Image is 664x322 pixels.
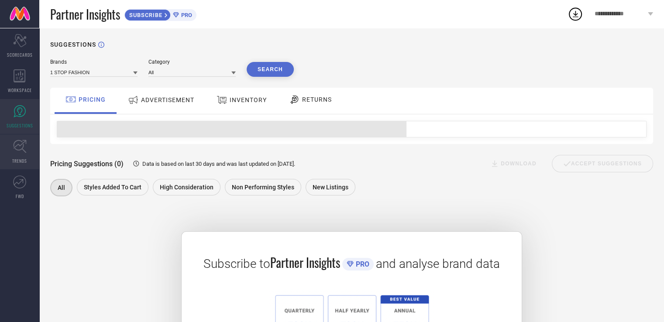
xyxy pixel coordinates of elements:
[58,184,65,191] span: All
[354,260,369,268] span: PRO
[79,96,106,103] span: PRICING
[141,96,194,103] span: ADVERTISEMENT
[232,184,294,191] span: Non Performing Styles
[247,62,294,77] button: Search
[7,122,33,129] span: SUGGESTIONS
[160,184,213,191] span: High Consideration
[376,257,500,271] span: and analyse brand data
[84,184,141,191] span: Styles Added To Cart
[568,6,583,22] div: Open download list
[50,41,96,48] h1: SUGGESTIONS
[7,51,33,58] span: SCORECARDS
[50,160,124,168] span: Pricing Suggestions (0)
[203,257,270,271] span: Subscribe to
[313,184,348,191] span: New Listings
[552,155,653,172] div: Accept Suggestions
[124,7,196,21] a: SUBSCRIBEPRO
[125,12,165,18] span: SUBSCRIBE
[148,59,236,65] div: Category
[16,193,24,199] span: FWD
[8,87,32,93] span: WORKSPACE
[270,253,340,271] span: Partner Insights
[179,12,192,18] span: PRO
[50,5,120,23] span: Partner Insights
[50,59,138,65] div: Brands
[12,158,27,164] span: TRENDS
[142,161,295,167] span: Data is based on last 30 days and was last updated on [DATE] .
[230,96,267,103] span: INVENTORY
[302,96,332,103] span: RETURNS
